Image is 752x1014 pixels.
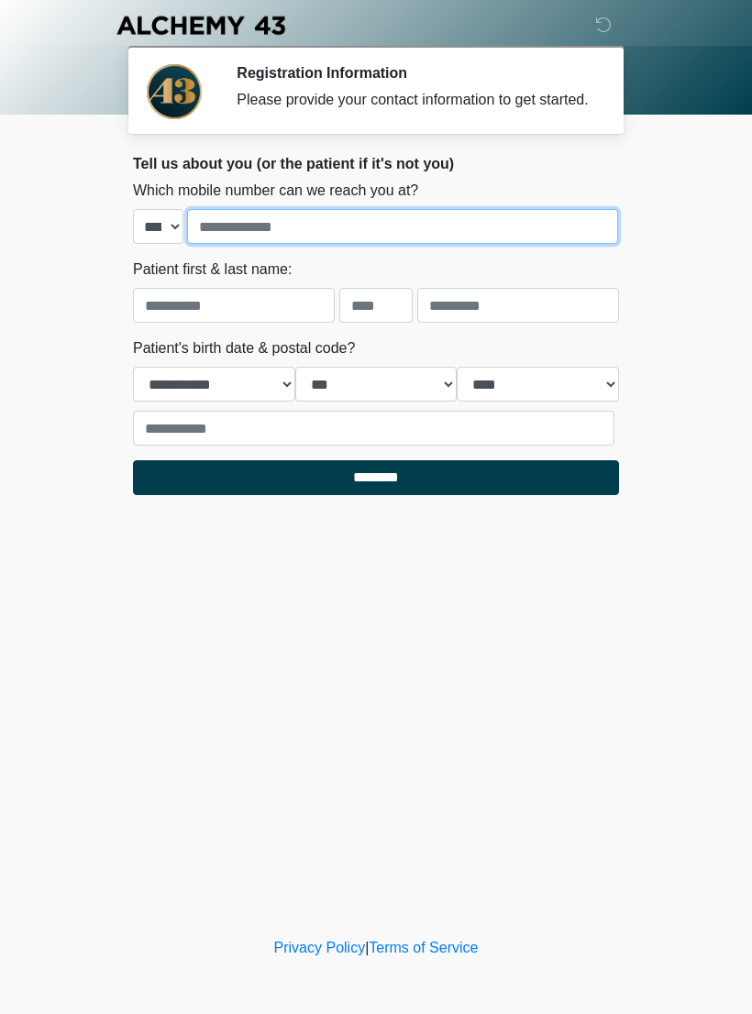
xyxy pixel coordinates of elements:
h2: Tell us about you (or the patient if it's not you) [133,155,619,172]
h2: Registration Information [237,64,592,82]
label: Patient first & last name: [133,259,292,281]
a: Terms of Service [369,940,478,955]
img: Alchemy 43 Logo [115,14,287,37]
a: Privacy Policy [274,940,366,955]
a: | [365,940,369,955]
img: Agent Avatar [147,64,202,119]
label: Which mobile number can we reach you at? [133,180,418,202]
div: Please provide your contact information to get started. [237,89,592,111]
label: Patient's birth date & postal code? [133,337,355,359]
